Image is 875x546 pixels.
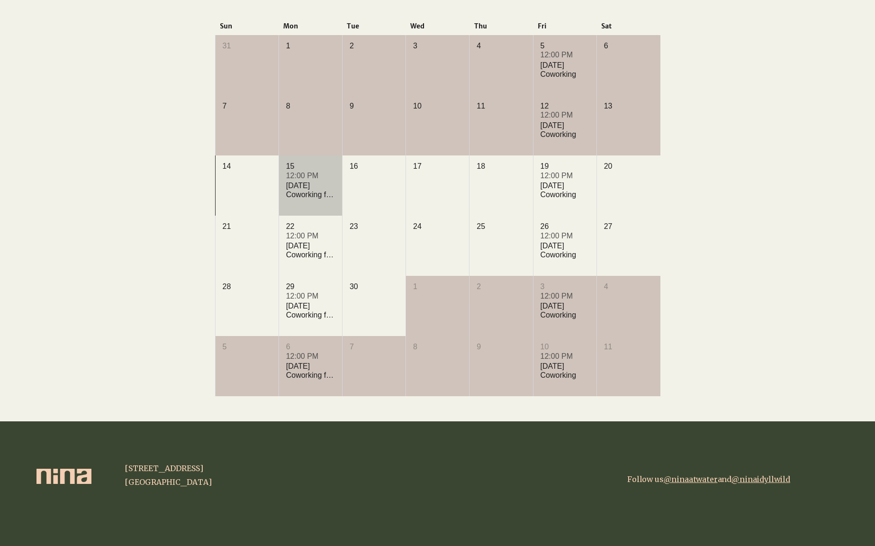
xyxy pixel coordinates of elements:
[350,342,398,352] div: 7
[286,291,335,301] div: 12:00 PM
[286,41,335,51] div: 1
[604,221,653,232] div: 27
[541,110,589,120] div: 12:00 PM
[223,101,271,111] div: 7
[541,221,589,232] div: 26
[664,474,732,484] span: and
[286,241,335,259] div: [DATE] Coworking for Writers
[477,41,525,51] div: 4
[286,221,335,232] div: 22
[286,342,335,352] div: 6
[477,101,525,111] div: 11
[477,161,525,172] div: 18
[604,161,653,172] div: 20
[469,22,533,30] div: Thu
[413,342,462,352] div: 8
[627,474,664,484] a: Follow us
[477,282,525,292] div: 2
[477,342,525,352] div: 9
[604,342,653,352] div: 11
[604,101,653,111] div: 13
[125,477,212,487] span: [GEOGRAPHIC_DATA]
[731,474,790,484] a: @ninaidyllwild
[541,282,589,292] div: 3
[223,41,271,51] div: 31
[286,231,335,241] div: 12:00 PM
[541,121,589,139] div: [DATE] Coworking
[215,22,279,30] div: Sun
[541,241,589,259] div: [DATE] Coworking
[604,282,653,292] div: 4
[541,41,589,51] div: 5
[541,231,589,241] div: 12:00 PM
[541,342,589,352] div: 10
[342,22,406,30] div: Tue
[541,291,589,301] div: 12:00 PM
[286,101,335,111] div: 8
[596,22,660,30] div: Sat
[541,351,589,362] div: 12:00 PM
[286,171,335,181] div: 12:00 PM
[413,221,462,232] div: 24
[541,61,589,79] div: [DATE] Coworking
[286,181,335,199] div: [DATE] Coworking for Writers
[541,50,589,60] div: 12:00 PM
[279,22,342,30] div: Mon
[541,161,589,172] div: 19
[223,282,271,292] div: 28
[350,282,398,292] div: 30
[664,474,718,484] a: @ninaatwater
[350,101,398,111] div: 9
[413,282,462,292] div: 1
[477,221,525,232] div: 25
[541,362,589,380] div: [DATE] Coworking
[541,171,589,181] div: 12:00 PM
[223,221,271,232] div: 21
[413,41,462,51] div: 3
[413,101,462,111] div: 10
[350,41,398,51] div: 2
[406,22,469,30] div: Wed
[533,22,596,30] div: Fri
[350,221,398,232] div: 23
[223,342,271,352] div: 5
[541,301,589,319] div: [DATE] Coworking
[223,161,271,172] div: 14
[286,282,335,292] div: 29
[286,161,335,172] div: 15
[286,351,335,362] div: 12:00 PM
[541,181,589,199] div: [DATE] Coworking
[350,161,398,172] div: 16
[286,362,335,380] div: [DATE] Coworking for Writers
[286,301,335,319] div: [DATE] Coworking for Writers
[604,41,653,51] div: 6
[541,101,589,111] div: 12
[125,464,203,473] span: [STREET_ADDRESS]
[413,161,462,172] div: 17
